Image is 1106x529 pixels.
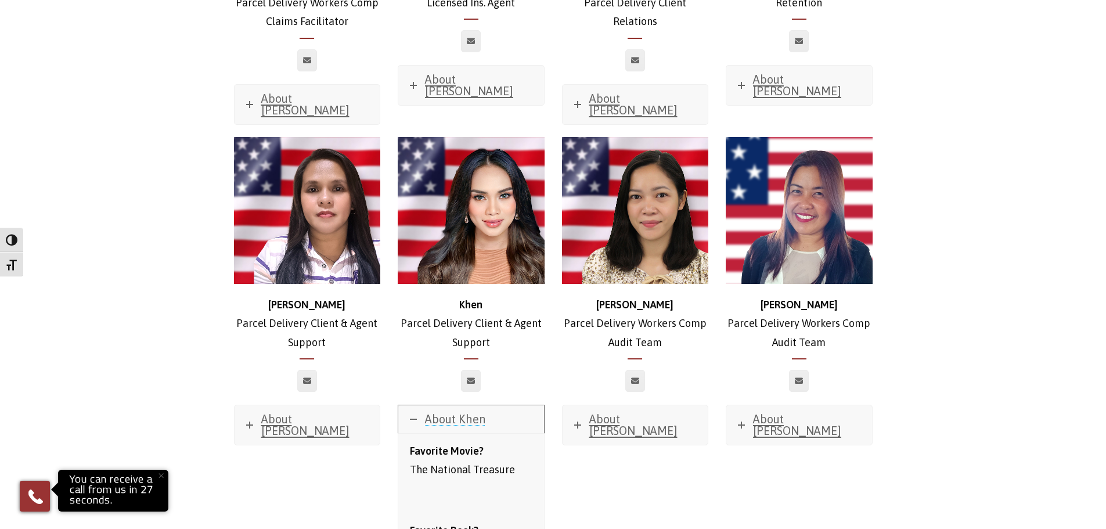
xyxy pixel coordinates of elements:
[26,487,45,506] img: Phone icon
[425,412,485,426] span: About Khen
[562,296,709,352] p: Parcel Delivery Workers Comp Audit Team
[753,412,841,437] span: About [PERSON_NAME]
[268,298,345,311] b: [PERSON_NAME]
[726,137,873,284] img: berna
[410,442,532,480] p: The National Treasure
[589,92,678,117] span: About [PERSON_NAME]
[726,405,872,445] a: About [PERSON_NAME]
[398,296,545,352] p: Parcel Delivery Client & Agent Support
[410,445,484,457] strong: Favorite Movie?
[753,73,841,98] span: About [PERSON_NAME]
[563,405,708,445] a: About [PERSON_NAME]
[261,92,350,117] span: About [PERSON_NAME]
[425,73,513,98] span: About [PERSON_NAME]
[61,473,165,509] p: You can receive a call from us in 27 seconds.
[726,66,872,105] a: About [PERSON_NAME]
[726,296,873,352] p: Parcel Delivery Workers Comp Audit Team
[562,137,709,284] img: Chanie_headshot_500x500
[596,298,673,311] strong: [PERSON_NAME]
[398,66,544,105] a: About [PERSON_NAME]
[234,137,381,284] img: Dee_500x500
[761,298,838,311] strong: [PERSON_NAME]
[589,412,678,437] span: About [PERSON_NAME]
[234,296,381,352] p: Parcel Delivery Client & Agent Support
[459,298,482,311] strong: Khen
[398,137,545,284] img: Khen_500x500
[235,85,380,124] a: About [PERSON_NAME]
[563,85,708,124] a: About [PERSON_NAME]
[235,405,380,445] a: About [PERSON_NAME]
[261,412,350,437] span: About [PERSON_NAME]
[148,463,174,488] button: Close
[398,405,544,433] a: About Khen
